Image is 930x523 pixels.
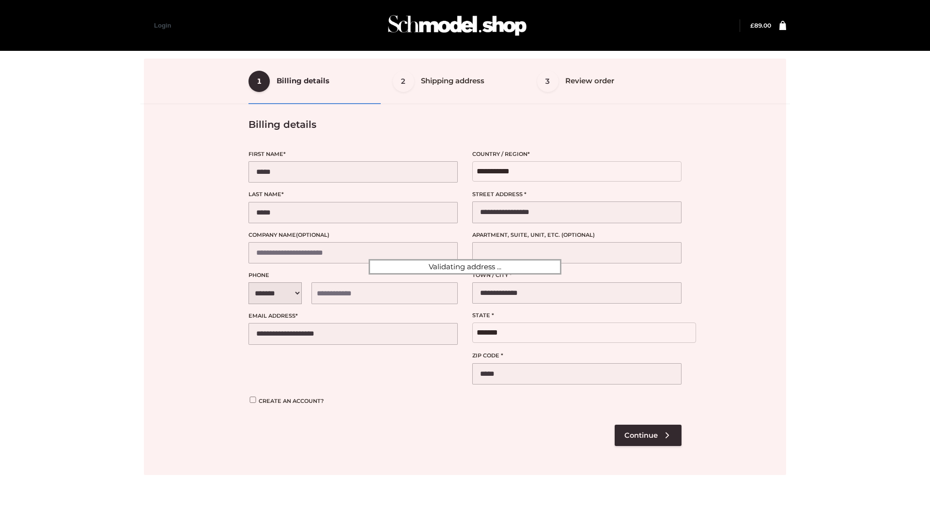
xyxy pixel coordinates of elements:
span: £ [750,22,754,29]
a: Login [154,22,171,29]
bdi: 89.00 [750,22,771,29]
img: Schmodel Admin 964 [385,6,530,45]
a: £89.00 [750,22,771,29]
div: Validating address ... [369,259,561,275]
